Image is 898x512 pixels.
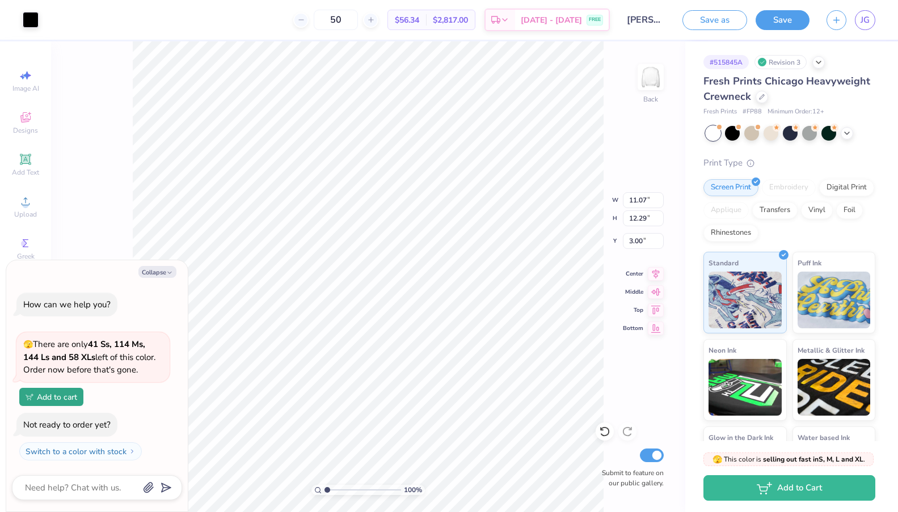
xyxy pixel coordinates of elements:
[709,431,773,443] span: Glow in the Dark Ink
[855,10,875,30] a: JG
[801,202,833,219] div: Vinyl
[623,324,643,332] span: Bottom
[703,202,749,219] div: Applique
[709,257,739,269] span: Standard
[703,156,875,170] div: Print Type
[138,266,176,278] button: Collapse
[754,55,807,69] div: Revision 3
[19,388,83,406] button: Add to cart
[703,107,737,117] span: Fresh Prints
[703,55,749,69] div: # 515845A
[23,339,33,350] span: 🫣
[836,202,863,219] div: Foil
[521,14,582,26] span: [DATE] - [DATE]
[798,344,865,356] span: Metallic & Glitter Ink
[861,14,870,27] span: JG
[703,74,870,103] span: Fresh Prints Chicago Heavyweight Crewneck
[589,16,601,24] span: FREE
[643,94,658,104] div: Back
[623,288,643,296] span: Middle
[798,431,850,443] span: Water based Ink
[798,257,821,269] span: Puff Ink
[763,455,863,464] strong: selling out fast in S, M, L and XL
[395,14,419,26] span: $56.34
[709,359,782,416] img: Neon Ink
[618,9,674,31] input: Untitled Design
[23,338,145,363] strong: 41 Ss, 114 Ms, 144 Ls and 58 XLs
[819,179,874,196] div: Digital Print
[26,393,33,400] img: Add to cart
[433,14,468,26] span: $2,817.00
[756,10,810,30] button: Save
[639,66,662,88] img: Back
[682,10,747,30] button: Save as
[798,272,871,328] img: Puff Ink
[709,272,782,328] img: Standard
[762,179,816,196] div: Embroidery
[19,442,142,460] button: Switch to a color with stock
[596,468,664,488] label: Submit to feature on our public gallery.
[23,338,155,375] span: There are only left of this color. Order now before that's gone.
[23,419,111,430] div: Not ready to order yet?
[743,107,762,117] span: # FP88
[768,107,824,117] span: Minimum Order: 12 +
[13,126,38,135] span: Designs
[713,454,722,465] span: 🫣
[129,448,136,455] img: Switch to a color with stock
[713,454,865,464] span: This color is .
[703,475,875,501] button: Add to Cart
[752,202,798,219] div: Transfers
[12,168,39,177] span: Add Text
[23,299,111,310] div: How can we help you?
[17,252,35,261] span: Greek
[314,10,358,30] input: – –
[623,270,643,278] span: Center
[798,359,871,416] img: Metallic & Glitter Ink
[709,344,736,356] span: Neon Ink
[404,485,422,495] span: 100 %
[14,210,37,219] span: Upload
[12,84,39,93] span: Image AI
[703,179,758,196] div: Screen Print
[703,225,758,242] div: Rhinestones
[623,306,643,314] span: Top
